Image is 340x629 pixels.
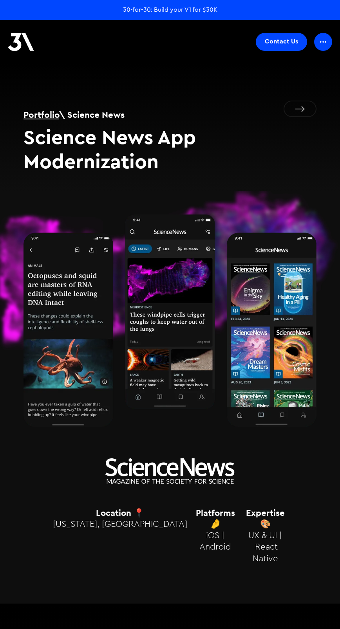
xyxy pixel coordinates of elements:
[123,5,217,14] a: 30-for-30: Build your V1 for $30K
[199,531,231,552] span: iOS | Android
[53,507,187,530] div: Location 📍
[24,108,316,121] h1: \ Science News
[256,33,307,51] a: Contact Us
[265,38,298,45] div: Contact Us
[53,520,187,528] span: [US_STATE], [GEOGRAPHIC_DATA]
[24,125,316,173] h2: Science News App Modernization
[248,531,282,563] span: UX & UI | React Native
[24,109,59,120] a: Portfolio
[243,507,287,564] div: Expertise 🎨
[194,507,237,553] div: Platforms 🤌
